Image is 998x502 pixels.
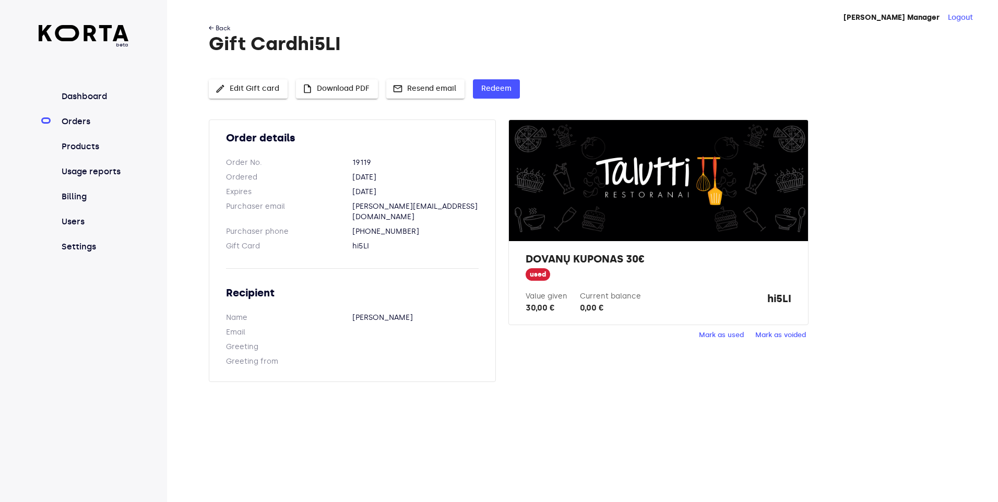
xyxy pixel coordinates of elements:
dt: Gift Card [226,241,352,252]
h2: Order details [226,130,479,145]
span: Redeem [481,82,512,95]
dd: [DATE] [352,187,479,197]
h2: DOVANŲ KUPONAS 30€ [526,252,791,266]
span: beta [39,41,129,49]
span: insert_drive_file [302,83,313,94]
a: Products [60,140,129,153]
a: Edit Gift card [209,83,288,92]
strong: hi5LI [767,291,791,314]
dd: hi5LI [352,241,479,252]
label: Value given [526,292,567,301]
div: 0,00 € [580,302,641,314]
strong: [PERSON_NAME] Manager [843,13,940,22]
span: edit [215,83,225,94]
dd: [PHONE_NUMBER] [352,226,479,237]
dt: Expires [226,187,352,197]
div: 30,00 € [526,302,567,314]
a: Users [60,216,129,228]
a: beta [39,25,129,49]
span: Mark as used [699,329,744,341]
span: Mark as voided [755,329,806,341]
dt: Purchaser phone [226,226,352,237]
button: Mark as used [696,327,746,343]
a: Settings [60,241,129,253]
a: Usage reports [60,165,129,178]
dt: Order No. [226,158,352,168]
img: Korta [39,25,129,41]
span: mail [393,83,403,94]
label: Current balance [580,292,641,301]
dt: Greeting from [226,356,352,367]
dt: Ordered [226,172,352,183]
a: Dashboard [60,90,129,103]
button: Redeem [473,79,520,99]
button: Edit Gift card [209,79,288,99]
dd: [DATE] [352,172,479,183]
dd: [PERSON_NAME] [352,313,479,323]
button: Mark as voided [753,327,809,343]
dd: 19119 [352,158,479,168]
a: ← Back [209,25,230,32]
h1: Gift Card hi5LI [209,33,958,54]
span: Download PDF [304,82,370,95]
button: Resend email [386,79,465,99]
span: Resend email [395,82,456,95]
button: Download PDF [296,79,378,99]
dt: Email [226,327,352,338]
span: Edit Gift card [217,82,279,95]
button: Logout [948,13,973,23]
span: used [526,270,550,280]
h2: Recipient [226,285,479,300]
a: Billing [60,190,129,203]
dt: Purchaser email [226,201,352,222]
a: Orders [60,115,129,128]
dd: [PERSON_NAME][EMAIL_ADDRESS][DOMAIN_NAME] [352,201,479,222]
dt: Name [226,313,352,323]
dt: Greeting [226,342,352,352]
